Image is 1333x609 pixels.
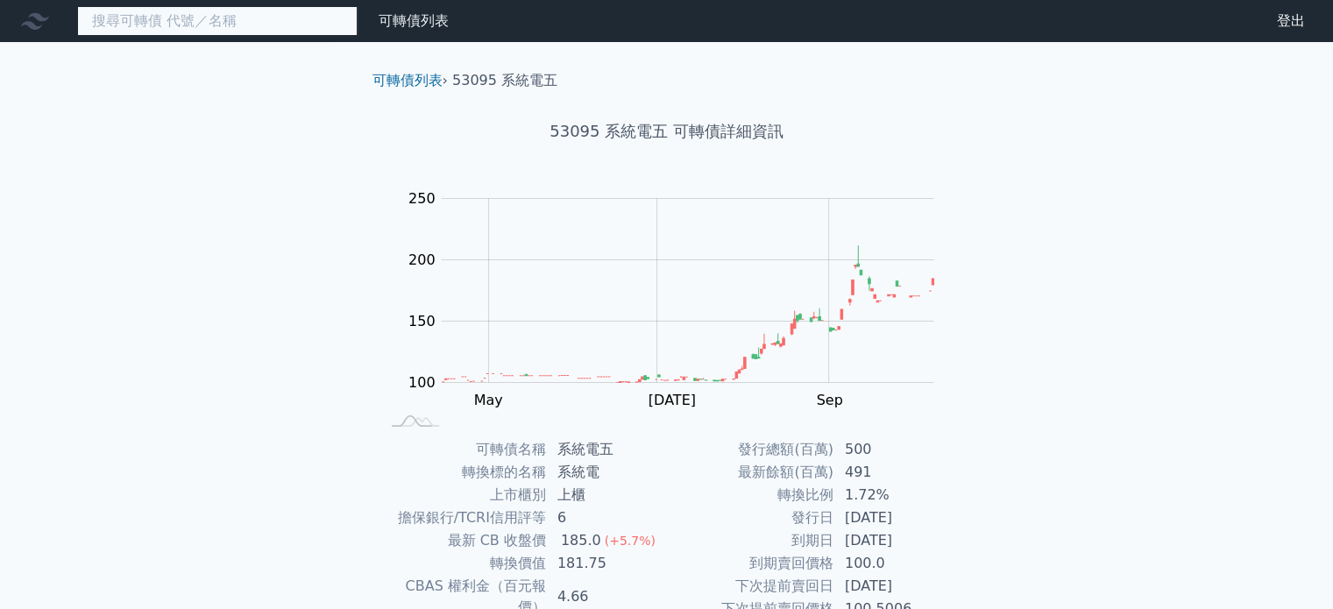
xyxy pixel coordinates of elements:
td: 轉換比例 [667,484,834,506]
h1: 53095 系統電五 可轉債詳細資訊 [358,119,975,144]
td: [DATE] [834,529,954,552]
input: 搜尋可轉債 代號／名稱 [77,6,358,36]
td: 上櫃 [547,484,667,506]
td: 6 [547,506,667,529]
td: 轉換價值 [379,552,547,575]
td: 491 [834,461,954,484]
g: Chart [399,190,960,444]
td: 擔保銀行/TCRI信用評等 [379,506,547,529]
td: 系統電五 [547,438,667,461]
td: 181.75 [547,552,667,575]
td: 轉換標的名稱 [379,461,547,484]
li: 53095 系統電五 [452,70,557,91]
td: 到期賣回價格 [667,552,834,575]
td: 系統電 [547,461,667,484]
tspan: [DATE] [649,392,696,408]
td: 500 [834,438,954,461]
li: › [372,70,448,91]
tspan: 250 [408,190,436,207]
td: 到期日 [667,529,834,552]
td: 最新 CB 收盤價 [379,529,547,552]
span: (+5.7%) [605,534,656,548]
a: 可轉債列表 [379,12,449,29]
td: 上市櫃別 [379,484,547,506]
td: [DATE] [834,575,954,598]
td: 下次提前賣回日 [667,575,834,598]
td: 最新餘額(百萬) [667,461,834,484]
td: 發行日 [667,506,834,529]
a: 可轉債列表 [372,72,443,89]
td: 可轉債名稱 [379,438,547,461]
td: 發行總額(百萬) [667,438,834,461]
tspan: 100 [408,374,436,391]
tspan: May [474,392,503,408]
div: 185.0 [557,530,605,551]
tspan: Sep [816,392,842,408]
td: 100.0 [834,552,954,575]
tspan: 200 [408,251,436,268]
a: 登出 [1263,7,1319,35]
td: 1.72% [834,484,954,506]
td: [DATE] [834,506,954,529]
tspan: 150 [408,313,436,329]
